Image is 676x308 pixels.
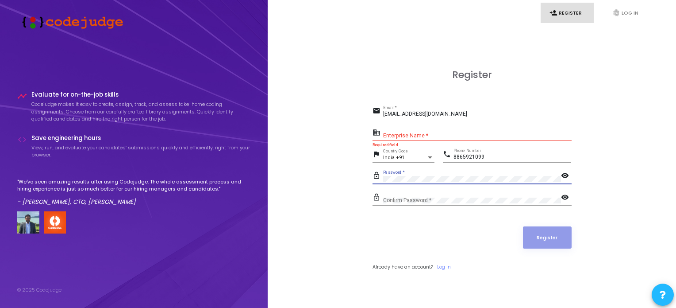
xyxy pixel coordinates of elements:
[373,263,433,270] span: Already have an account?
[44,211,66,234] img: company-logo
[31,144,251,159] p: View, run, and evaluate your candidates’ submissions quickly and efficiently, right from your bro...
[383,111,572,117] input: Email
[383,155,404,160] span: India +91
[17,198,136,206] em: - [PERSON_NAME], CTO, [PERSON_NAME]
[373,128,383,139] mat-icon: business
[17,91,27,101] i: timeline
[17,178,251,193] p: "We've seen amazing results after using Codejudge. The whole assessment process and hiring experi...
[17,135,27,144] i: code
[373,69,572,81] h3: Register
[603,3,657,23] a: fingerprintLog In
[17,286,61,294] div: © 2025 Codejudge
[523,226,572,249] button: Register
[17,211,39,234] img: user image
[373,143,398,147] strong: Required field
[31,135,251,142] h4: Save engineering hours
[437,263,451,271] a: Log In
[373,150,383,160] mat-icon: flag
[541,3,594,23] a: person_addRegister
[373,171,383,182] mat-icon: lock_outline
[453,154,571,160] input: Phone Number
[561,193,572,203] mat-icon: visibility
[31,91,251,98] h4: Evaluate for on-the-job skills
[31,101,251,123] p: Codejudge makes it easy to create, assign, track, and assess take-home coding assignments. Choose...
[373,193,383,203] mat-icon: lock_outline
[383,133,572,139] input: Enterprise Name
[549,9,557,17] i: person_add
[612,9,620,17] i: fingerprint
[561,171,572,182] mat-icon: visibility
[443,150,453,160] mat-icon: phone
[373,106,383,117] mat-icon: email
